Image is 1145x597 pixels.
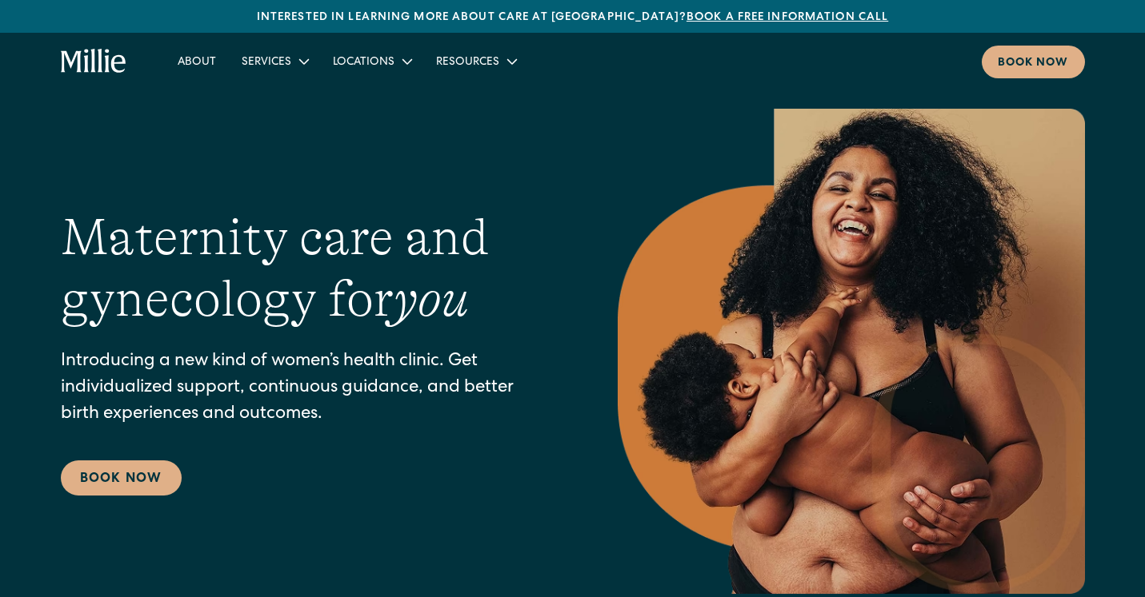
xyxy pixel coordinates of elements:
a: Book Now [61,460,182,496]
em: you [394,270,469,328]
div: Resources [423,48,528,74]
div: Services [229,48,320,74]
img: Smiling mother with her baby in arms, celebrating body positivity and the nurturing bond of postp... [618,109,1085,594]
a: About [165,48,229,74]
a: Book a free information call [687,12,888,23]
div: Locations [320,48,423,74]
div: Resources [436,54,499,71]
div: Book now [998,55,1069,72]
a: home [61,49,127,74]
h1: Maternity care and gynecology for [61,207,554,330]
p: Introducing a new kind of women’s health clinic. Get individualized support, continuous guidance,... [61,349,554,428]
a: Book now [982,46,1085,78]
div: Locations [333,54,394,71]
div: Services [242,54,291,71]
